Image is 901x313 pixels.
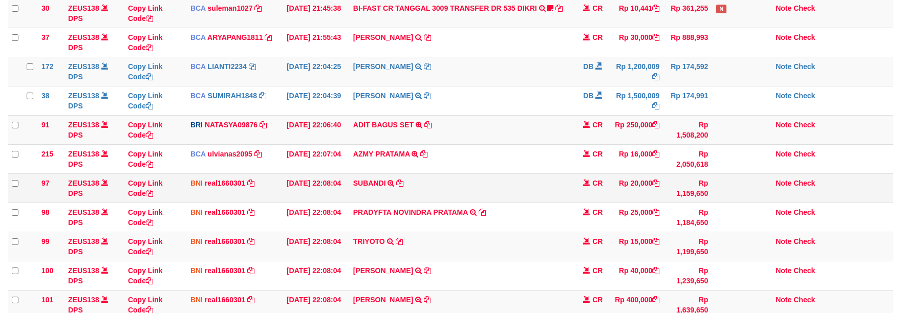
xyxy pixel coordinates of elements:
a: Note [776,208,791,216]
span: 98 [41,208,50,216]
td: [DATE] 22:08:04 [283,261,349,290]
a: Copy ALI MAHFUD to clipboard [424,266,431,275]
span: BNI [190,208,203,216]
a: Copy real1660301 to clipboard [247,296,254,304]
td: Rp 40,000 [607,261,663,290]
span: CR [592,4,603,12]
a: Copy Link Code [128,33,163,52]
a: Copy ulvianas2095 to clipboard [254,150,262,158]
a: Copy real1660301 to clipboard [247,179,254,187]
a: TRIYOTO [353,237,385,245]
td: Rp 1,500,009 [607,86,663,115]
a: Copy BI-FAST CR TANGGAL 3009 TRANSFER DR 535 DIKRI to clipboard [555,4,563,12]
a: Copy Rp 10,441 to clipboard [652,4,659,12]
td: DPS [64,261,124,290]
span: DB [583,62,593,71]
td: Rp 1,184,650 [663,203,712,232]
a: Copy TRIYOTO to clipboard [396,237,403,245]
td: Rp 1,239,650 [663,261,712,290]
td: [DATE] 22:04:25 [283,57,349,86]
a: Copy SITI MAEMUNAH to clipboard [424,62,431,71]
td: [DATE] 22:07:04 [283,144,349,173]
a: [PERSON_NAME] [353,62,413,71]
td: Rp 2,050,618 [663,144,712,173]
a: Check [793,150,815,158]
td: Rp 1,159,650 [663,173,712,203]
span: BCA [190,92,206,100]
a: ZEUS138 [68,150,99,158]
a: ZEUS138 [68,92,99,100]
a: Check [793,62,815,71]
a: real1660301 [205,237,245,245]
a: ZEUS138 [68,179,99,187]
a: PRADYFTA NOVINDRA PRATAMA [353,208,468,216]
span: BCA [190,150,206,158]
span: CR [592,179,603,187]
a: AZMY PRATAMA [353,150,410,158]
a: Copy SUMIRAH1848 to clipboard [259,92,266,100]
span: BNI [190,179,203,187]
span: CR [592,266,603,275]
td: Rp 15,000 [607,232,663,261]
a: Note [776,237,791,245]
span: 100 [41,266,53,275]
span: 99 [41,237,50,245]
a: ulvianas2095 [208,150,252,158]
td: Rp 16,000 [607,144,663,173]
a: Copy Link Code [128,237,163,256]
span: BCA [190,33,206,41]
span: CR [592,33,603,41]
td: Rp 174,991 [663,86,712,115]
td: [DATE] 22:08:04 [283,173,349,203]
a: Note [776,4,791,12]
td: [DATE] 22:08:04 [283,203,349,232]
a: Copy Rp 250,000 to clipboard [652,121,659,129]
a: Copy Rp 16,000 to clipboard [652,150,659,158]
a: Note [776,296,791,304]
a: Copy Link Code [128,92,163,110]
a: ARYAPANG1811 [207,33,263,41]
span: 172 [41,62,53,71]
a: ZEUS138 [68,237,99,245]
a: real1660301 [205,208,245,216]
td: Rp 1,200,009 [607,57,663,86]
span: CR [592,208,603,216]
td: [DATE] 22:08:04 [283,232,349,261]
a: NATASYA09876 [205,121,258,129]
a: ZEUS138 [68,296,99,304]
td: Rp 25,000 [607,203,663,232]
td: DPS [64,173,124,203]
a: ZEUS138 [68,121,99,129]
td: Rp 250,000 [607,115,663,144]
a: [PERSON_NAME] [353,92,413,100]
a: Copy NIKOLAUS ERWIN NUWA to clipboard [424,296,431,304]
a: Copy suleman1027 to clipboard [254,4,262,12]
a: Copy Rp 1,200,009 to clipboard [652,73,659,81]
a: Copy Rp 30,000 to clipboard [652,33,659,41]
a: Copy Rp 400,000 to clipboard [652,296,659,304]
a: Copy Link Code [128,150,163,168]
a: [PERSON_NAME] [353,266,413,275]
td: Rp 20,000 [607,173,663,203]
td: DPS [64,86,124,115]
td: Rp 1,199,650 [663,232,712,261]
a: Note [776,179,791,187]
span: DB [583,92,593,100]
span: BRI [190,121,203,129]
span: CR [592,121,603,129]
a: ZEUS138 [68,266,99,275]
a: LIANTI2234 [208,62,247,71]
span: Has Note [716,5,726,13]
td: [DATE] 21:55:43 [283,28,349,57]
a: Check [793,4,815,12]
a: Note [776,92,791,100]
span: CR [592,150,603,158]
td: DPS [64,28,124,57]
a: Check [793,266,815,275]
a: Copy real1660301 to clipboard [247,266,254,275]
span: 30 [41,4,50,12]
a: Note [776,150,791,158]
a: real1660301 [205,266,245,275]
td: DPS [64,203,124,232]
td: DPS [64,115,124,144]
